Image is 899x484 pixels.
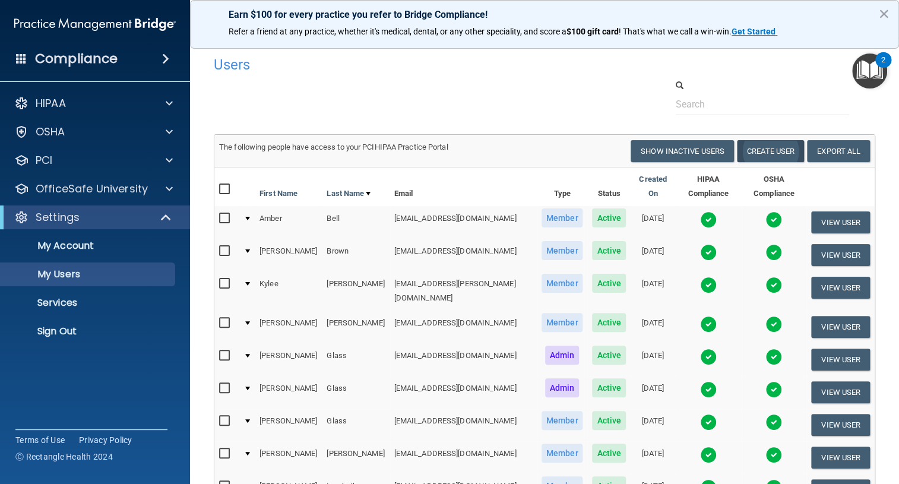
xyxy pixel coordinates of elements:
[255,441,322,474] td: [PERSON_NAME]
[742,167,807,206] th: OSHA Compliance
[878,4,889,23] button: Close
[35,50,118,67] h4: Compliance
[765,381,782,398] img: tick.e7d51cea.svg
[881,60,885,75] div: 2
[811,244,870,266] button: View User
[36,125,65,139] p: OSHA
[807,140,870,162] a: Export All
[390,311,537,343] td: [EMAIL_ADDRESS][DOMAIN_NAME]
[15,434,65,446] a: Terms of Use
[631,311,675,343] td: [DATE]
[765,447,782,463] img: tick.e7d51cea.svg
[322,271,389,311] td: [PERSON_NAME]
[542,411,583,430] span: Member
[255,376,322,409] td: [PERSON_NAME]
[852,53,887,88] button: Open Resource Center, 2 new notifications
[36,182,148,196] p: OfficeSafe University
[631,271,675,311] td: [DATE]
[811,349,870,371] button: View User
[14,182,173,196] a: OfficeSafe University
[592,208,626,227] span: Active
[545,378,580,397] span: Admin
[587,167,631,206] th: Status
[811,316,870,338] button: View User
[15,451,113,463] span: Ⓒ Rectangle Health 2024
[390,409,537,441] td: [EMAIL_ADDRESS][DOMAIN_NAME]
[631,206,675,239] td: [DATE]
[765,277,782,293] img: tick.e7d51cea.svg
[592,274,626,293] span: Active
[542,274,583,293] span: Member
[631,409,675,441] td: [DATE]
[390,343,537,376] td: [EMAIL_ADDRESS][DOMAIN_NAME]
[635,172,670,201] a: Created On
[765,244,782,261] img: tick.e7d51cea.svg
[8,297,170,309] p: Services
[737,140,804,162] button: Create User
[675,167,742,206] th: HIPAA Compliance
[542,313,583,332] span: Member
[700,211,717,228] img: tick.e7d51cea.svg
[14,12,176,36] img: PMB logo
[322,343,389,376] td: Glass
[592,241,626,260] span: Active
[79,434,132,446] a: Privacy Policy
[700,414,717,431] img: tick.e7d51cea.svg
[327,186,371,201] a: Last Name
[765,414,782,431] img: tick.e7d51cea.svg
[322,311,389,343] td: [PERSON_NAME]
[36,153,52,167] p: PCI
[700,447,717,463] img: tick.e7d51cea.svg
[542,444,583,463] span: Member
[811,277,870,299] button: View User
[700,381,717,398] img: tick.e7d51cea.svg
[322,376,389,409] td: Glass
[542,208,583,227] span: Member
[255,409,322,441] td: [PERSON_NAME]
[732,27,777,36] a: Get Started
[592,313,626,332] span: Active
[811,414,870,436] button: View User
[811,211,870,233] button: View User
[631,140,734,162] button: Show Inactive Users
[765,211,782,228] img: tick.e7d51cea.svg
[36,96,66,110] p: HIPAA
[255,206,322,239] td: Amber
[14,153,173,167] a: PCI
[322,409,389,441] td: Glass
[592,378,626,397] span: Active
[700,244,717,261] img: tick.e7d51cea.svg
[8,268,170,280] p: My Users
[765,316,782,333] img: tick.e7d51cea.svg
[631,441,675,474] td: [DATE]
[545,346,580,365] span: Admin
[700,349,717,365] img: tick.e7d51cea.svg
[14,125,173,139] a: OSHA
[36,210,80,224] p: Settings
[537,167,588,206] th: Type
[631,239,675,271] td: [DATE]
[811,381,870,403] button: View User
[219,143,448,151] span: The following people have access to your PCIHIPAA Practice Portal
[390,239,537,271] td: [EMAIL_ADDRESS][DOMAIN_NAME]
[390,167,537,206] th: Email
[619,27,732,36] span: ! That's what we call a win-win.
[322,239,389,271] td: Brown
[542,241,583,260] span: Member
[390,271,537,311] td: [EMAIL_ADDRESS][PERSON_NAME][DOMAIN_NAME]
[631,376,675,409] td: [DATE]
[259,186,297,201] a: First Name
[14,96,173,110] a: HIPAA
[322,206,389,239] td: Bell
[255,271,322,311] td: Kylee
[592,411,626,430] span: Active
[592,346,626,365] span: Active
[811,447,870,469] button: View User
[676,93,849,115] input: Search
[255,343,322,376] td: [PERSON_NAME]
[8,325,170,337] p: Sign Out
[592,444,626,463] span: Active
[8,240,170,252] p: My Account
[229,9,860,20] p: Earn $100 for every practice you refer to Bridge Compliance!
[700,316,717,333] img: tick.e7d51cea.svg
